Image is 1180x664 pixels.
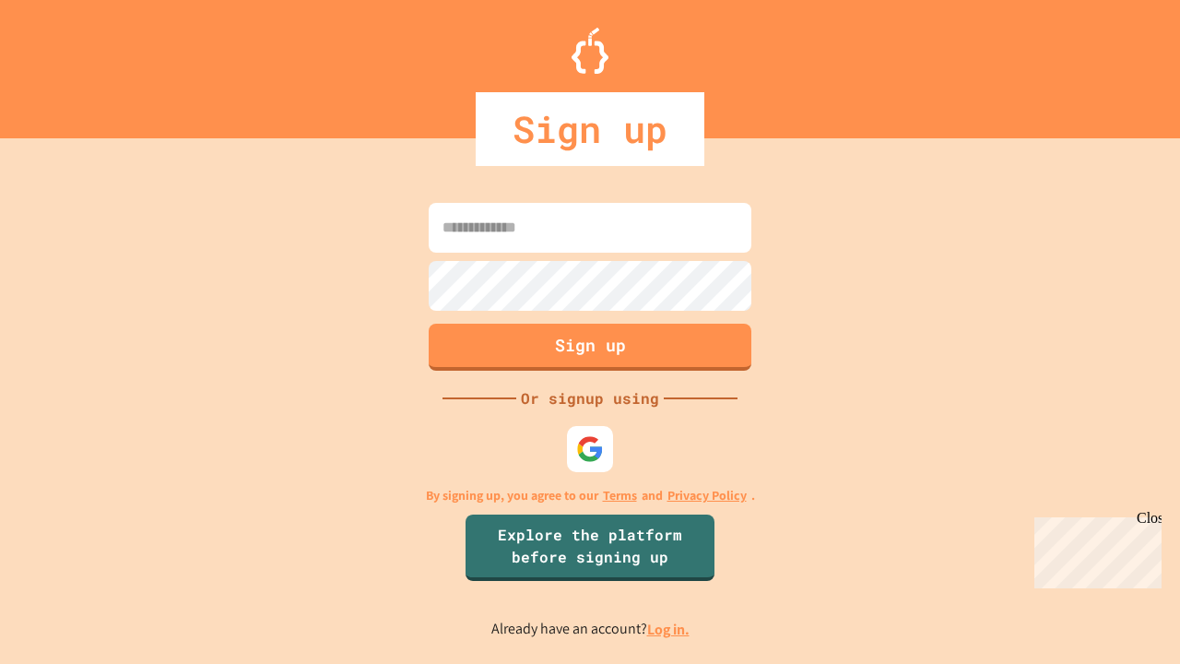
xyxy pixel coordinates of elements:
button: Sign up [429,324,751,371]
a: Log in. [647,620,690,639]
p: Already have an account? [491,618,690,641]
img: Logo.svg [572,28,608,74]
p: By signing up, you agree to our and . [426,486,755,505]
div: Or signup using [516,387,664,409]
iframe: chat widget [1027,510,1162,588]
div: Chat with us now!Close [7,7,127,117]
img: google-icon.svg [576,435,604,463]
a: Privacy Policy [667,486,747,505]
a: Terms [603,486,637,505]
div: Sign up [476,92,704,166]
a: Explore the platform before signing up [466,515,714,581]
